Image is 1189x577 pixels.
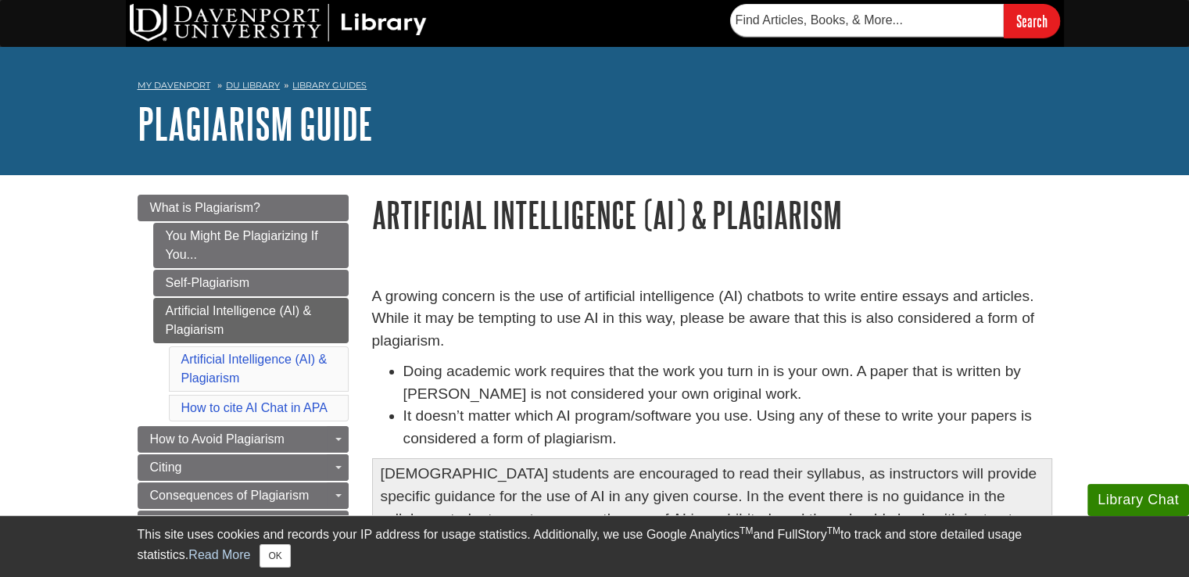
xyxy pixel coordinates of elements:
img: DU Library [130,4,427,41]
input: Find Articles, Books, & More... [730,4,1004,37]
span: What is Plagiarism? [150,201,260,214]
li: It doesn’t matter which AI program/software you use. Using any of these to write your papers is c... [403,405,1052,450]
p: A growing concern is the use of artificial intelligence (AI) chatbots to write entire essays and ... [372,285,1052,353]
a: Consequences of Plagiarism [138,482,349,509]
h1: Artificial Intelligence (AI) & Plagiarism [372,195,1052,235]
a: How to Avoid Plagiarism [138,426,349,453]
button: Library Chat [1087,484,1189,516]
a: Artificial Intelligence (AI) & Plagiarism [181,353,328,385]
a: How to cite AI Chat in APA [181,401,328,414]
a: Self-Plagiarism [153,270,349,296]
span: How to Avoid Plagiarism [150,432,285,446]
div: [DEMOGRAPHIC_DATA] students are encouraged to read their syllabus, as instructors will provide sp... [372,458,1052,557]
nav: breadcrumb [138,75,1052,100]
a: You Might Be Plagiarizing If You... [153,223,349,268]
a: Read More [188,548,250,561]
a: My Davenport [138,79,210,92]
a: Plagiarism Guide [138,99,373,148]
sup: TM [740,525,753,536]
a: For Faculty [138,511,349,537]
form: Searches DU Library's articles, books, and more [730,4,1060,38]
span: Consequences of Plagiarism [150,489,310,502]
a: What is Plagiarism? [138,195,349,221]
a: Library Guides [292,80,367,91]
button: Close [260,544,290,568]
a: Artificial Intelligence (AI) & Plagiarism [153,298,349,343]
div: This site uses cookies and records your IP address for usage statistics. Additionally, we use Goo... [138,525,1052,568]
li: Doing academic work requires that the work you turn in is your own. A paper that is written by [P... [403,360,1052,406]
a: DU Library [226,80,280,91]
a: Citing [138,454,349,481]
div: Guide Page Menu [138,195,349,537]
input: Search [1004,4,1060,38]
span: Citing [150,461,182,474]
sup: TM [827,525,840,536]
